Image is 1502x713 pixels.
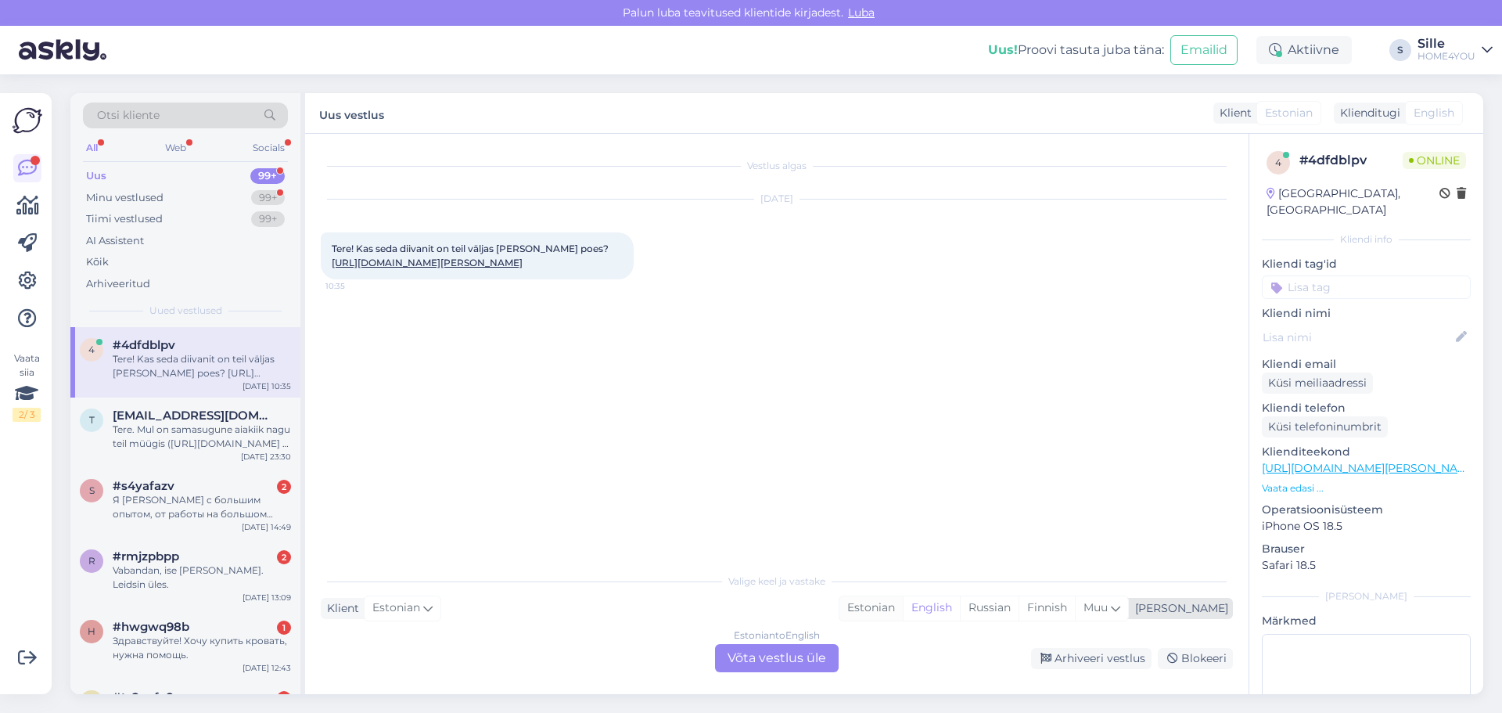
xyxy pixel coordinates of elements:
div: 2 [277,550,291,564]
div: Võta vestlus üle [715,644,839,672]
div: Küsi telefoninumbrit [1262,416,1388,438]
div: 99+ [251,190,285,206]
div: Küsi meiliaadressi [1262,373,1373,394]
p: Kliendi telefon [1262,400,1471,416]
div: Minu vestlused [86,190,163,206]
div: [DATE] 23:30 [241,451,291,463]
div: Finnish [1019,596,1075,620]
span: #s4yafazv [113,479,174,493]
div: Я [PERSON_NAME] с большим опытом, от работы на большом прозизводстве до собственного ателье [113,493,291,521]
div: Klient [1213,105,1252,121]
div: Web [162,138,189,158]
div: Proovi tasuta juba täna: [988,41,1164,59]
div: 1 [277,691,291,705]
p: Safari 18.5 [1262,557,1471,574]
div: Estonian to English [734,628,820,643]
div: 1 [277,621,291,635]
div: Estonian [839,596,903,620]
div: [DATE] 14:49 [242,521,291,533]
div: Tere! Kas seda diivanit on teil väljas [PERSON_NAME] poes? [URL][DOMAIN_NAME][PERSON_NAME] [113,352,291,380]
div: Arhiveeritud [86,276,150,292]
div: Sille [1418,38,1475,50]
p: Märkmed [1262,613,1471,629]
p: Klienditeekond [1262,444,1471,460]
div: [PERSON_NAME] [1129,600,1228,617]
div: # 4dfdblpv [1299,151,1403,170]
input: Lisa tag [1262,275,1471,299]
div: Arhiveeri vestlus [1031,648,1152,669]
div: [GEOGRAPHIC_DATA], [GEOGRAPHIC_DATA] [1267,185,1439,218]
span: #4dfdblpv [113,338,175,352]
div: [DATE] 13:09 [243,592,291,603]
div: [PERSON_NAME] [1262,589,1471,603]
div: Blokeeri [1158,648,1233,669]
div: Tere. Mul on samasugune aiakiik nagu teil müügis ([URL][DOMAIN_NAME] ). [PERSON_NAME] uusi istmek... [113,423,291,451]
span: h [88,625,95,637]
span: English [1414,105,1454,121]
div: Vestlus algas [321,159,1233,173]
div: 99+ [250,168,285,184]
p: Operatsioonisüsteem [1262,502,1471,518]
span: s [89,484,95,496]
img: Askly Logo [13,106,42,135]
span: Uued vestlused [149,304,222,318]
div: Klient [321,600,359,617]
a: SilleHOME4YOU [1418,38,1493,63]
span: 4 [1275,157,1281,168]
span: Estonian [372,600,420,617]
p: Vaata edasi ... [1262,481,1471,495]
button: Emailid [1170,35,1238,65]
a: [URL][DOMAIN_NAME][PERSON_NAME] [1262,461,1478,475]
div: Kõik [86,254,109,270]
span: #hwgwq98b [113,620,189,634]
div: [DATE] [321,192,1233,206]
b: Uus! [988,42,1018,57]
span: t [89,414,95,426]
span: #rmjzpbpp [113,549,179,564]
div: [DATE] 12:43 [243,662,291,674]
div: Uus [86,168,106,184]
div: English [903,596,960,620]
span: #ty2vufx8 [113,690,174,704]
label: Uus vestlus [319,103,384,124]
p: Kliendi email [1262,356,1471,373]
p: Brauser [1262,541,1471,557]
div: HOME4YOU [1418,50,1475,63]
span: 4 [88,344,95,355]
span: Luba [843,5,879,20]
div: 2 / 3 [13,408,41,422]
div: Klienditugi [1334,105,1400,121]
input: Lisa nimi [1263,329,1453,346]
span: Online [1403,152,1466,169]
div: Kliendi info [1262,232,1471,247]
span: Muu [1083,600,1108,614]
div: Vabandan, ise [PERSON_NAME]. Leidsin üles. [113,564,291,592]
span: Otsi kliente [97,107,160,124]
div: 99+ [251,211,285,227]
div: Russian [960,596,1019,620]
p: iPhone OS 18.5 [1262,518,1471,535]
span: 10:35 [325,280,384,292]
div: Vaata siia [13,351,41,422]
a: [URL][DOMAIN_NAME][PERSON_NAME] [332,257,523,268]
span: r [88,555,95,567]
span: Tere! Kas seda diivanit on teil väljas [PERSON_NAME] poes? [332,243,609,268]
div: Valige keel ja vastake [321,574,1233,589]
div: AI Assistent [86,233,144,249]
p: Kliendi tag'id [1262,256,1471,272]
div: Socials [250,138,288,158]
p: Kliendi nimi [1262,305,1471,322]
div: S [1389,39,1411,61]
div: [DATE] 10:35 [243,380,291,392]
div: Tiimi vestlused [86,211,163,227]
span: Estonian [1265,105,1313,121]
div: All [83,138,101,158]
div: Aktiivne [1256,36,1352,64]
span: tambet1@gmail.com [113,409,275,423]
div: 2 [277,480,291,494]
div: Здравствуйте! Хочу купить кровать, нужна помощь. [113,634,291,662]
